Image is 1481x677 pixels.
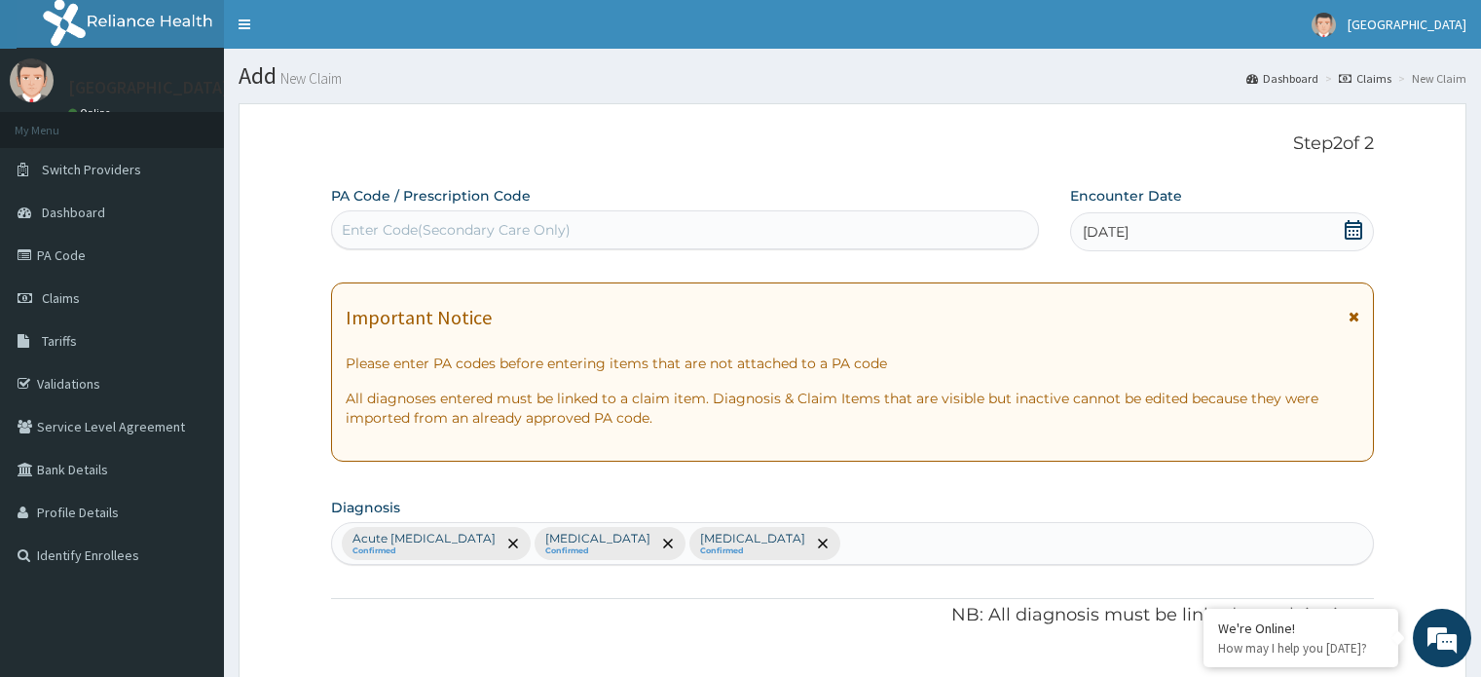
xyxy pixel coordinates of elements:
[42,204,105,221] span: Dashboard
[1339,70,1391,87] a: Claims
[331,133,1373,155] p: Step 2 of 2
[659,535,677,552] span: remove selection option
[342,220,571,240] div: Enter Code(Secondary Care Only)
[277,71,342,86] small: New Claim
[1083,222,1129,242] span: [DATE]
[42,289,80,307] span: Claims
[42,161,141,178] span: Switch Providers
[504,535,522,552] span: remove selection option
[1218,620,1384,637] div: We're Online!
[68,106,115,120] a: Online
[1070,186,1182,206] label: Encounter Date
[1312,13,1336,37] img: User Image
[239,63,1466,89] h1: Add
[1246,70,1318,87] a: Dashboard
[331,498,400,517] label: Diagnosis
[1348,16,1466,33] span: [GEOGRAPHIC_DATA]
[1218,640,1384,657] p: How may I help you today?
[68,79,229,96] p: [GEOGRAPHIC_DATA]
[814,535,832,552] span: remove selection option
[346,307,492,328] h1: Important Notice
[1393,70,1466,87] li: New Claim
[545,531,650,546] p: [MEDICAL_DATA]
[10,58,54,102] img: User Image
[352,531,496,546] p: Acute [MEDICAL_DATA]
[352,546,496,556] small: Confirmed
[42,332,77,350] span: Tariffs
[346,354,1358,373] p: Please enter PA codes before entering items that are not attached to a PA code
[346,389,1358,428] p: All diagnoses entered must be linked to a claim item. Diagnosis & Claim Items that are visible bu...
[545,546,650,556] small: Confirmed
[331,186,531,206] label: PA Code / Prescription Code
[700,546,805,556] small: Confirmed
[700,531,805,546] p: [MEDICAL_DATA]
[331,603,1373,628] p: NB: All diagnosis must be linked to a claim item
